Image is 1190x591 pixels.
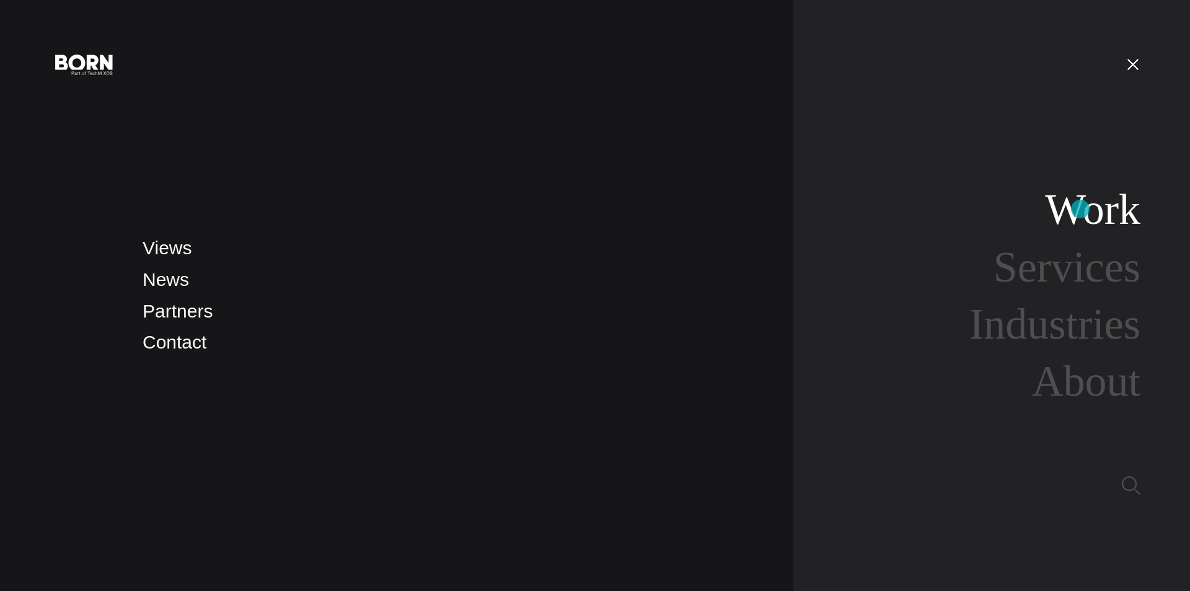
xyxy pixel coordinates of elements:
[1032,357,1140,405] a: About
[1118,51,1148,77] button: Open
[143,269,189,290] a: News
[1122,476,1140,495] img: Search
[143,238,192,258] a: Views
[143,301,213,321] a: Partners
[1045,185,1140,233] a: Work
[143,332,206,352] a: Contact
[994,243,1140,291] a: Services
[969,300,1140,348] a: Industries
